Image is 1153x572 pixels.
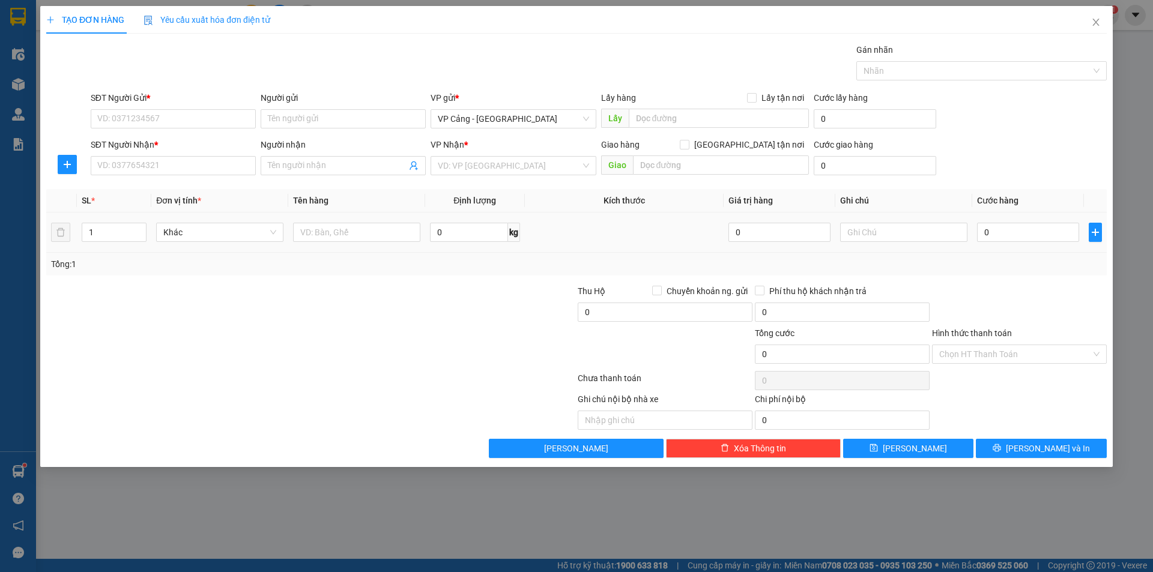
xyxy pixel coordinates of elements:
span: kg [508,223,520,242]
div: Người gửi [261,91,426,104]
button: [PERSON_NAME] [489,439,664,458]
span: user-add [410,161,419,170]
span: close [1091,17,1101,27]
span: LC1009250150 [117,70,189,82]
span: Giao [601,155,633,175]
button: delete [51,223,70,242]
div: VP gửi [431,91,596,104]
span: Chuyển khoản ng. gửi [662,284,752,298]
button: plus [58,155,77,174]
span: Định lượng [453,196,496,205]
img: logo [4,36,50,82]
span: Giá trị hàng [728,196,773,205]
input: Ghi Chú [841,223,968,242]
span: Phí thu hộ khách nhận trả [764,284,871,298]
span: Thu Hộ [578,286,605,296]
input: Dọc đường [633,155,809,175]
div: Chưa thanh toán [576,372,754,393]
span: Lấy [601,109,629,128]
span: Tổng cước [755,328,794,338]
button: Close [1079,6,1113,40]
strong: PHIẾU GỬI HÀNG [53,38,114,64]
div: Người nhận [261,138,426,151]
span: printer [993,444,1001,453]
label: Gán nhãn [856,45,893,55]
div: Chi phí nội bộ [755,393,930,411]
input: VD: Bàn, Ghế [293,223,420,242]
span: [PERSON_NAME] và In [1006,442,1090,455]
label: Cước lấy hàng [814,93,868,103]
button: save[PERSON_NAME] [843,439,973,458]
span: Khác [164,223,277,241]
span: Lấy hàng [601,93,636,103]
span: [PERSON_NAME] [883,442,948,455]
button: plus [1089,223,1102,242]
span: [PERSON_NAME] [545,442,609,455]
span: SL [82,196,91,205]
span: TẠO ĐƠN HÀNG [46,15,124,25]
div: Tổng: 1 [51,257,445,271]
span: VP Nhận [431,140,465,149]
strong: VIỆT HIẾU LOGISTIC [55,10,113,35]
div: SĐT Người Gửi [91,91,256,104]
img: icon [144,16,153,25]
button: printer[PERSON_NAME] và In [976,439,1107,458]
span: plus [1090,227,1101,237]
span: Đơn vị tính [157,196,202,205]
span: plus [46,16,55,24]
span: Kích thước [604,196,645,205]
span: VP Cảng - Hà Nội [438,110,589,128]
span: Yêu cầu xuất hóa đơn điện tử [144,15,270,25]
span: Xóa Thông tin [734,442,786,455]
span: Giao hàng [601,140,640,149]
span: Lấy tận nơi [757,91,809,104]
span: Cước hàng [977,196,1018,205]
input: Nhập ghi chú [578,411,752,430]
label: Hình thức thanh toán [932,328,1012,338]
input: Dọc đường [629,109,809,128]
input: Cước giao hàng [814,156,936,175]
th: Ghi chú [836,189,973,212]
span: delete [721,444,729,453]
span: Tên hàng [293,196,328,205]
button: deleteXóa Thông tin [667,439,841,458]
input: Cước lấy hàng [814,109,936,128]
input: 0 [728,223,831,242]
div: SĐT Người Nhận [91,138,256,151]
div: Ghi chú nội bộ nhà xe [578,393,752,411]
span: [GEOGRAPHIC_DATA] tận nơi [689,138,809,151]
strong: TĐ chuyển phát: [52,66,103,85]
span: save [870,444,879,453]
strong: 02143888555, 0243777888 [64,76,116,94]
span: plus [58,160,76,169]
label: Cước giao hàng [814,140,873,149]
